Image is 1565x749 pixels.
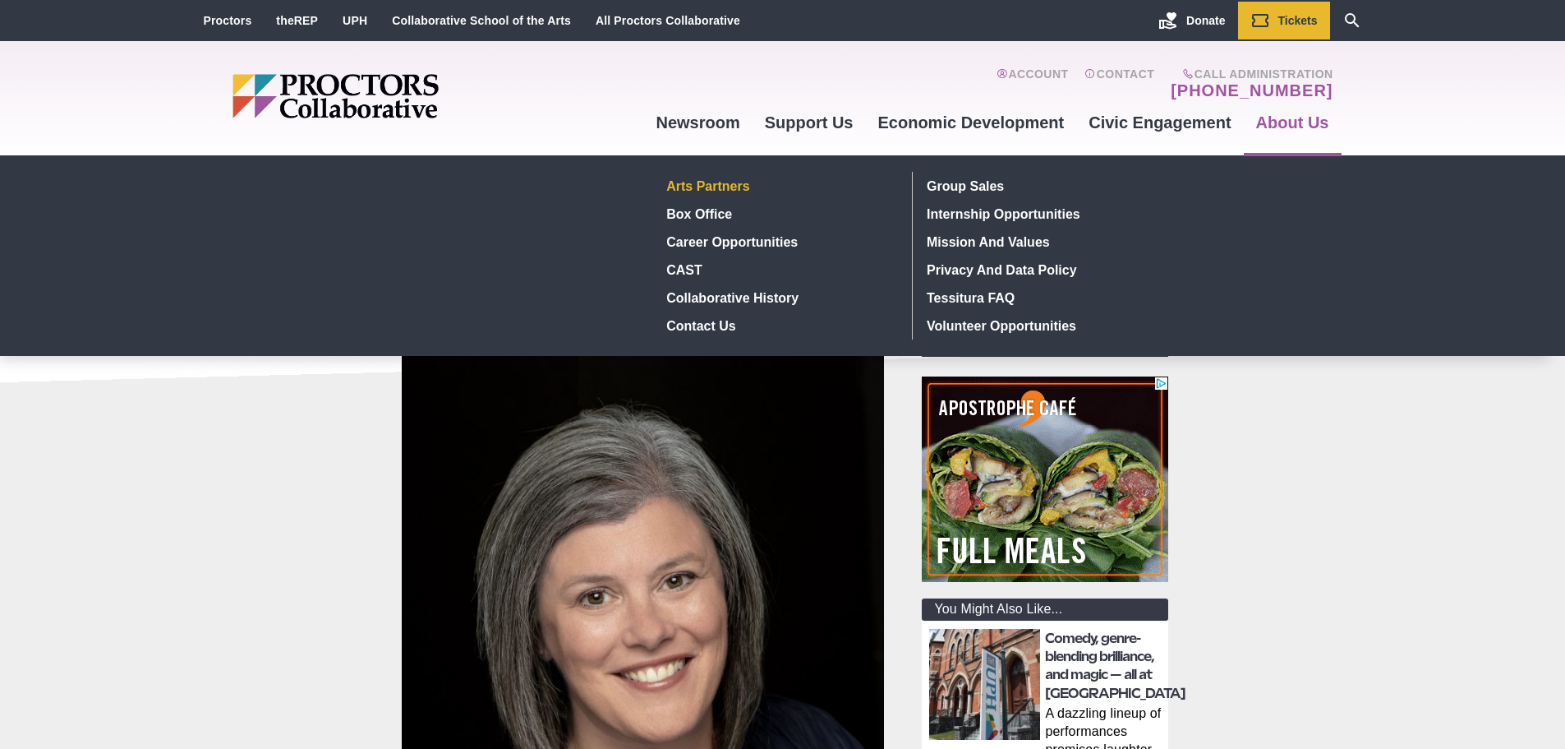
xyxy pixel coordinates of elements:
a: Contact Us [661,312,900,340]
span: Tickets [1278,14,1318,27]
a: Proctors [204,14,252,27]
a: theREP [276,14,318,27]
a: Economic Development [866,100,1077,145]
a: Account [997,67,1068,100]
div: You Might Also Like... [922,599,1168,621]
span: Call Administration [1166,67,1333,81]
a: Arts Partners [661,172,900,200]
a: Internship Opportunities [921,200,1161,228]
a: All Proctors Collaborative [596,14,740,27]
a: Newsroom [643,100,752,145]
a: Contact [1084,67,1154,100]
a: Group Sales [921,172,1161,200]
img: thumbnail: Comedy, genre-blending brilliance, and magic — all at Universal Preservation Hall [929,629,1040,740]
a: About Us [1244,100,1342,145]
a: Career Opportunities [661,228,900,256]
a: UPH [343,14,367,27]
a: Box Office [661,200,900,228]
a: Tessitura FAQ [921,284,1161,312]
iframe: Advertisement [922,377,1168,582]
a: Collaborative School of the Arts [392,14,571,27]
a: Search [1330,2,1374,39]
a: Volunteer Opportunities [921,312,1161,340]
a: Collaborative History [661,284,900,312]
a: Tickets [1238,2,1330,39]
a: Mission and Values [921,228,1161,256]
img: Proctors logo [232,74,565,118]
a: Donate [1146,2,1237,39]
a: Comedy, genre-blending brilliance, and magic — all at [GEOGRAPHIC_DATA] [1045,631,1185,701]
span: Donate [1186,14,1225,27]
a: Support Us [753,100,866,145]
a: Civic Engagement [1076,100,1243,145]
a: CAST [661,256,900,284]
a: Privacy and Data Policy [921,256,1161,284]
a: [PHONE_NUMBER] [1171,81,1333,100]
